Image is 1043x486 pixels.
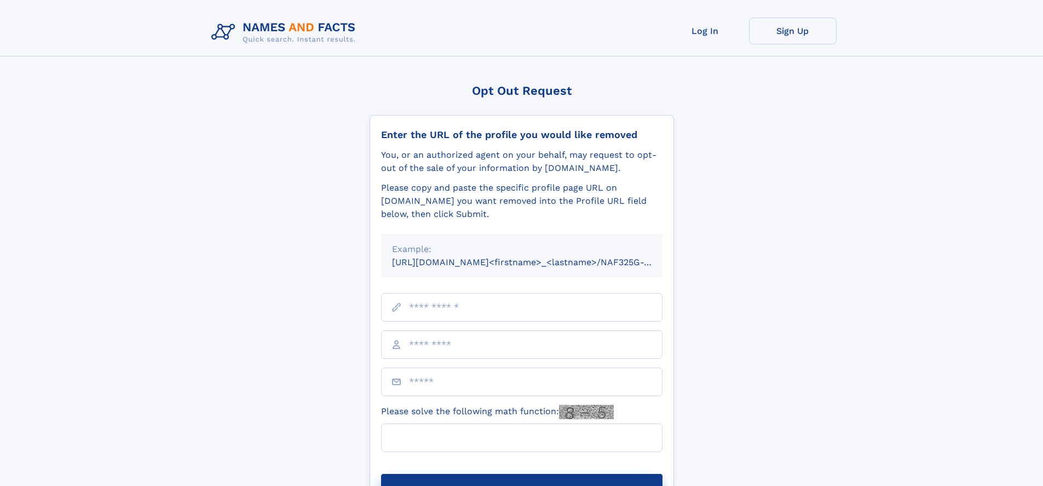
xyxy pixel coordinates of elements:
[392,257,683,267] small: [URL][DOMAIN_NAME]<firstname>_<lastname>/NAF325G-xxxxxxxx
[370,84,674,98] div: Opt Out Request
[207,18,365,47] img: Logo Names and Facts
[381,405,614,419] label: Please solve the following math function:
[661,18,749,44] a: Log In
[381,181,662,221] div: Please copy and paste the specific profile page URL on [DOMAIN_NAME] you want removed into the Pr...
[749,18,837,44] a: Sign Up
[381,148,662,175] div: You, or an authorized agent on your behalf, may request to opt-out of the sale of your informatio...
[381,129,662,141] div: Enter the URL of the profile you would like removed
[392,243,652,256] div: Example:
